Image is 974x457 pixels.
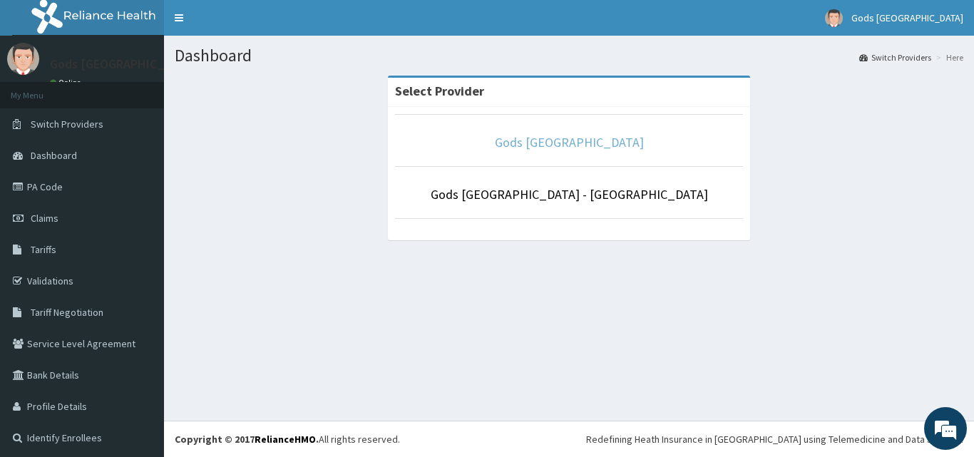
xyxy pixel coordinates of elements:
span: Tariffs [31,243,56,256]
span: Dashboard [31,149,77,162]
strong: Select Provider [395,83,484,99]
a: Gods [GEOGRAPHIC_DATA] [495,134,644,150]
span: Tariff Negotiation [31,306,103,319]
span: Switch Providers [31,118,103,130]
a: RelianceHMO [255,433,316,446]
img: User Image [7,43,39,75]
p: Gods [GEOGRAPHIC_DATA] [50,58,198,71]
span: Gods [GEOGRAPHIC_DATA] [851,11,963,24]
img: User Image [825,9,843,27]
a: Online [50,78,84,88]
span: Claims [31,212,58,225]
li: Here [933,51,963,63]
a: Switch Providers [859,51,931,63]
footer: All rights reserved. [164,421,974,457]
a: Gods [GEOGRAPHIC_DATA] - [GEOGRAPHIC_DATA] [431,186,708,202]
h1: Dashboard [175,46,963,65]
div: Redefining Heath Insurance in [GEOGRAPHIC_DATA] using Telemedicine and Data Science! [586,432,963,446]
strong: Copyright © 2017 . [175,433,319,446]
